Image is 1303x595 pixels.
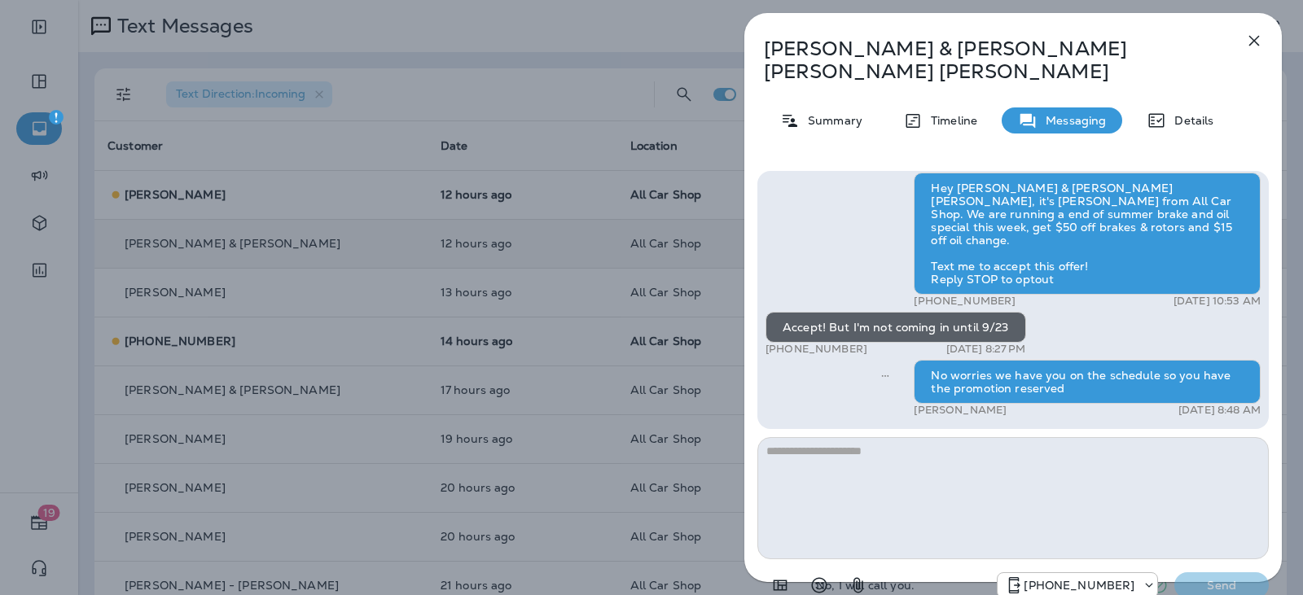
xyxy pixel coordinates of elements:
div: No worries we have you on the schedule so you have the promotion reserved [914,360,1261,404]
p: [DATE] 10:53 AM [1174,295,1261,308]
p: [PERSON_NAME] & [PERSON_NAME] [PERSON_NAME] [PERSON_NAME] [764,37,1209,83]
p: [PHONE_NUMBER] [914,295,1016,308]
span: Sent [881,367,889,382]
div: Hey [PERSON_NAME] & [PERSON_NAME] [PERSON_NAME], it's [PERSON_NAME] from All Car Shop. We are run... [914,173,1261,295]
p: Messaging [1038,114,1106,127]
p: [DATE] 8:48 AM [1178,404,1261,417]
p: [PHONE_NUMBER] [766,343,867,356]
div: Accept! But I'm not coming in until 9/23 [766,312,1026,343]
p: [PERSON_NAME] [914,404,1007,417]
p: Summary [800,114,862,127]
div: +1 (689) 265-4479 [998,575,1157,595]
p: Timeline [923,114,977,127]
p: [PHONE_NUMBER] [1024,579,1134,592]
p: Details [1166,114,1213,127]
p: [DATE] 8:27 PM [946,343,1026,356]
